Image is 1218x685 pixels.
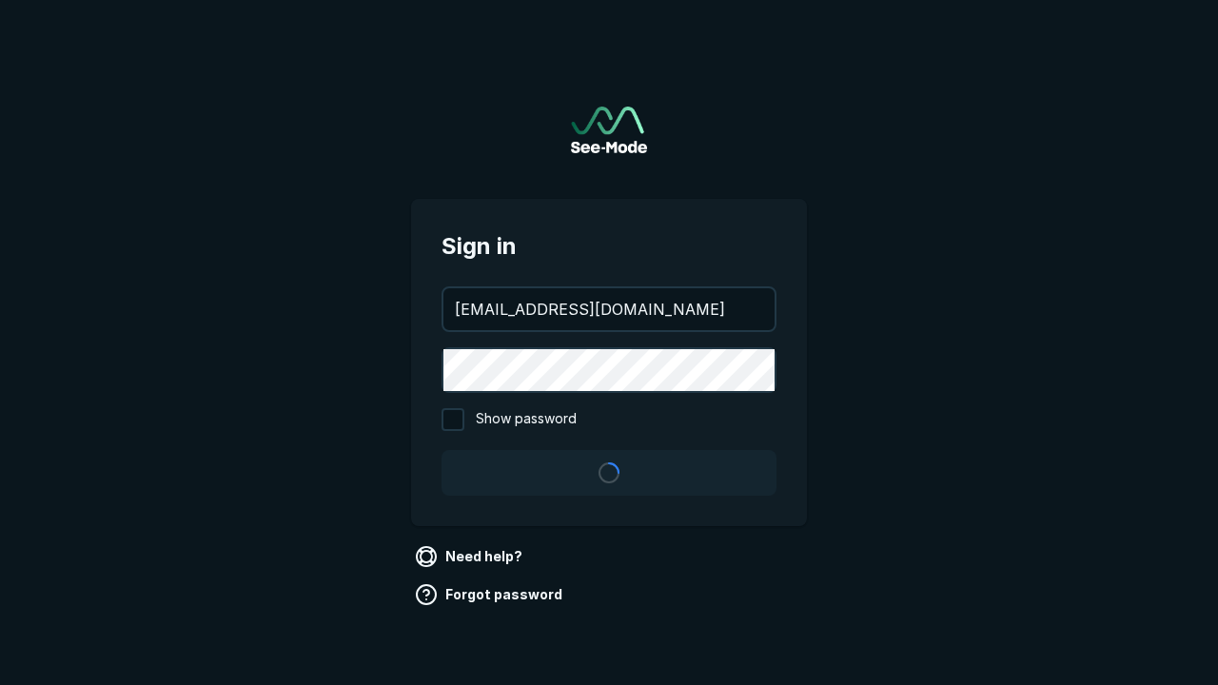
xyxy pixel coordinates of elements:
img: See-Mode Logo [571,107,647,153]
a: Go to sign in [571,107,647,153]
a: Forgot password [411,579,570,610]
span: Show password [476,408,577,431]
input: your@email.com [443,288,775,330]
span: Sign in [442,229,776,264]
a: Need help? [411,541,530,572]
